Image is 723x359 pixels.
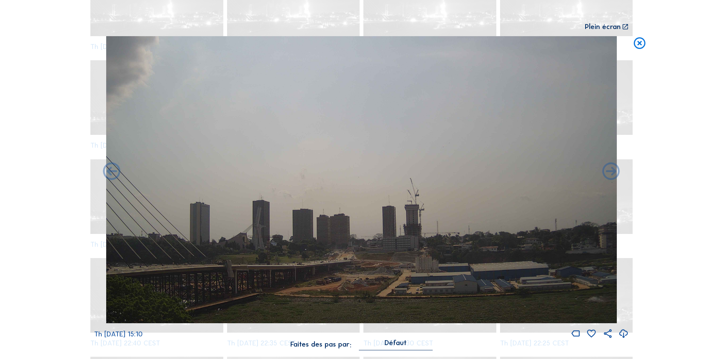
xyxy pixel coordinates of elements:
[359,339,433,350] div: Défaut
[384,339,407,346] div: Défaut
[94,330,143,338] span: Th [DATE] 15:10
[101,162,122,183] i: Forward
[106,36,616,323] img: Image
[601,162,622,183] i: Back
[290,341,351,348] div: Faites des pas par:
[585,23,621,31] div: Plein écran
